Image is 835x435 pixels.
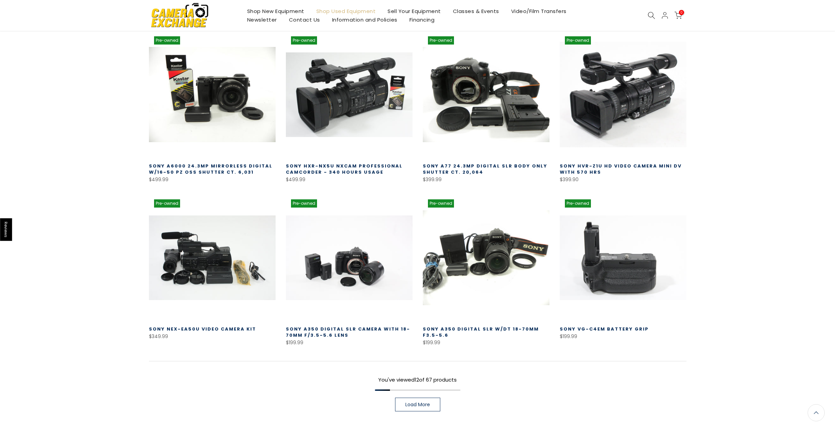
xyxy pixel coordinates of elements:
[415,376,419,383] span: 12
[149,163,273,175] a: Sony a6000 24.3mp Mirrorless Digital w/16-50 PZ OSS Shutter Ct. 6,031
[560,163,682,175] a: Sony HVR-Z1U HD Video Camera Mini DV with 570 hrs
[378,376,457,383] span: You've viewed of 67 products
[286,175,413,184] div: $499.99
[560,326,649,332] a: Sony VG-C4EM Battery Grip
[395,398,440,411] a: Load More
[447,7,505,15] a: Classes & Events
[241,7,310,15] a: Shop New Equipment
[326,15,403,24] a: Information and Policies
[283,15,326,24] a: Contact Us
[403,15,441,24] a: Financing
[382,7,447,15] a: Sell Your Equipment
[674,12,682,19] a: 0
[423,163,547,175] a: Sony a77 24.3mp Digital SLR Body Only Shutter Ct. 20,064
[149,326,256,332] a: Sony NEX-EA50U Video Camera Kit
[505,7,572,15] a: Video/Film Transfers
[310,7,382,15] a: Shop Used Equipment
[423,338,549,347] div: $199.99
[149,175,276,184] div: $499.99
[679,10,684,15] span: 0
[405,402,430,407] span: Load More
[286,338,413,347] div: $199.99
[286,163,403,175] a: Sony HXR-NX5U NXCAM Professional Camcorder - 340 hours usage
[423,326,539,338] a: Sony a350 Digital SLR w/DT 18-70mm f3.5-5.6
[423,175,549,184] div: $399.99
[241,15,283,24] a: Newsletter
[560,332,686,341] div: $199.99
[560,175,686,184] div: $399.90
[808,404,825,421] a: Back to the top
[286,326,410,338] a: Sony a350 Digital SLR Camera with 18-70mm f/3.5-5.6 Lens
[149,332,276,341] div: $349.99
